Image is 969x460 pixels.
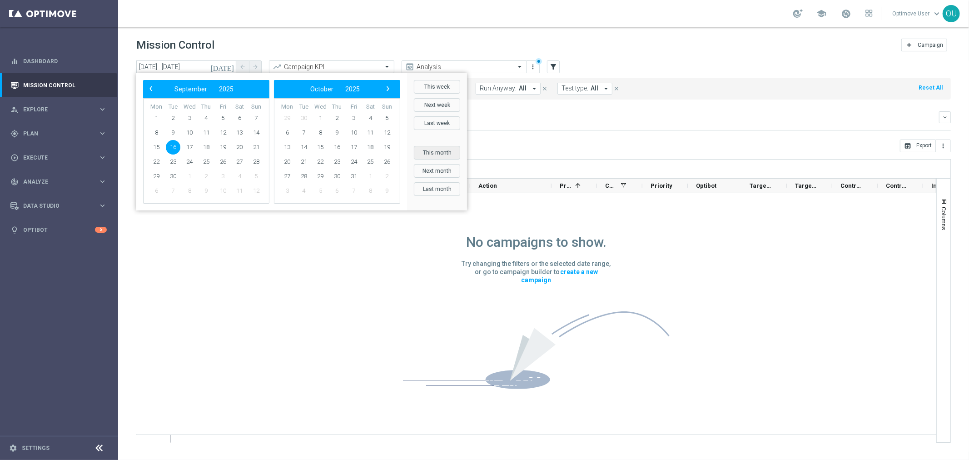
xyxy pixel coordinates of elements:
[22,445,50,451] a: Settings
[280,111,294,125] span: 29
[9,444,17,452] i: settings
[330,155,344,169] span: 23
[312,103,329,111] th: weekday
[347,125,361,140] span: 10
[182,155,197,169] span: 24
[612,84,621,94] button: close
[330,169,344,184] span: 30
[549,63,557,71] i: filter_alt
[98,201,107,210] i: keyboard_arrow_right
[273,62,282,71] i: trending_up
[10,226,19,234] i: lightbulb
[149,125,164,140] span: 8
[252,64,258,70] i: arrow_forward
[10,105,98,114] div: Explore
[182,125,197,140] span: 10
[310,85,333,93] span: October
[10,130,107,137] button: gps_fixed Plan keyboard_arrow_right
[136,73,467,210] bs-daterangepicker-container: calendar
[10,178,98,186] div: Analyze
[276,83,393,95] bs-datepicker-navigation-view: ​ ​ ​
[414,146,460,160] button: This month
[330,125,344,140] span: 9
[10,154,98,162] div: Execute
[10,202,107,210] button: Data Studio keyboard_arrow_right
[542,85,548,92] i: close
[347,111,361,125] span: 3
[414,182,460,196] button: Last month
[280,125,294,140] span: 6
[10,57,19,65] i: equalizer
[198,103,215,111] th: weekday
[363,125,378,140] span: 11
[562,85,588,92] span: Test type:
[280,140,294,155] span: 13
[23,73,107,97] a: Mission Control
[904,142,911,150] i: open_in_browser
[199,169,214,184] span: 2
[182,111,197,125] span: 3
[98,105,107,114] i: keyboard_arrow_right
[249,60,262,73] button: arrow_forward
[249,184,263,198] span: 12
[182,184,197,198] span: 8
[918,83,944,93] button: Reset All
[10,82,107,89] button: Mission Control
[901,39,947,51] button: add Campaign
[23,218,95,242] a: Optibot
[10,130,98,138] div: Plan
[216,111,230,125] span: 5
[403,311,669,389] img: noRowsMissionControl.svg
[280,155,294,169] span: 20
[900,140,936,152] button: open_in_browser Export
[199,111,214,125] span: 4
[174,85,207,93] span: September
[918,42,943,48] span: Campaign
[466,234,606,250] h1: No campaigns to show.
[313,111,328,125] span: 1
[330,111,344,125] span: 2
[166,169,180,184] span: 30
[345,85,360,93] span: 2025
[380,111,394,125] span: 5
[313,169,328,184] span: 29
[136,39,214,52] h1: Mission Control
[297,155,311,169] span: 21
[216,169,230,184] span: 3
[414,98,460,112] button: Next week
[149,111,164,125] span: 1
[232,140,247,155] span: 20
[236,60,249,73] button: arrow_back
[219,85,234,93] span: 2025
[414,164,460,178] button: Next month
[380,155,394,169] span: 26
[380,169,394,184] span: 2
[98,177,107,186] i: keyboard_arrow_right
[249,169,263,184] span: 5
[149,140,164,155] span: 15
[557,83,612,95] button: Test type: All arrow_drop_down
[10,106,107,113] button: person_search Explore keyboard_arrow_right
[166,155,180,169] span: 23
[145,83,157,95] button: ‹
[149,184,164,198] span: 6
[10,178,19,186] i: track_changes
[519,85,527,92] span: All
[10,154,107,161] div: play_circle_outline Execute keyboard_arrow_right
[10,58,107,65] div: equalizer Dashboard
[330,140,344,155] span: 16
[98,129,107,138] i: keyboard_arrow_right
[10,218,107,242] div: Optibot
[380,184,394,198] span: 9
[249,125,263,140] span: 14
[313,140,328,155] span: 15
[232,111,247,125] span: 6
[382,83,393,95] button: ›
[795,182,817,189] span: Targeted Response Rate
[696,182,716,189] span: Optibot
[249,140,263,155] span: 21
[362,103,379,111] th: weekday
